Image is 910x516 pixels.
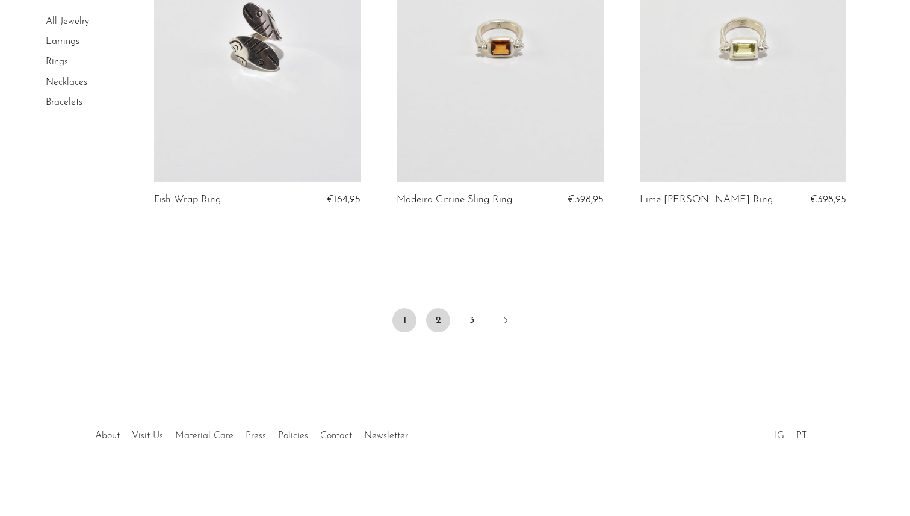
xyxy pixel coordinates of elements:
[460,308,484,332] a: 3
[132,431,163,441] a: Visit Us
[46,57,68,67] a: Rings
[796,431,807,441] a: PT
[327,194,361,205] span: €164,95
[769,421,813,444] ul: Social Medias
[397,194,512,205] a: Madeira Citrine Sling Ring
[95,431,120,441] a: About
[568,194,604,205] span: €398,95
[640,194,773,205] a: Lime [PERSON_NAME] Ring
[320,431,352,441] a: Contact
[46,98,82,107] a: Bracelets
[494,308,518,335] a: Next
[426,308,450,332] a: 2
[775,431,784,441] a: IG
[89,421,414,444] ul: Quick links
[246,431,266,441] a: Press
[810,194,846,205] span: €398,95
[46,17,89,26] a: All Jewelry
[46,37,79,47] a: Earrings
[392,308,416,332] span: 1
[154,194,221,205] a: Fish Wrap Ring
[175,431,234,441] a: Material Care
[278,431,308,441] a: Policies
[46,78,87,87] a: Necklaces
